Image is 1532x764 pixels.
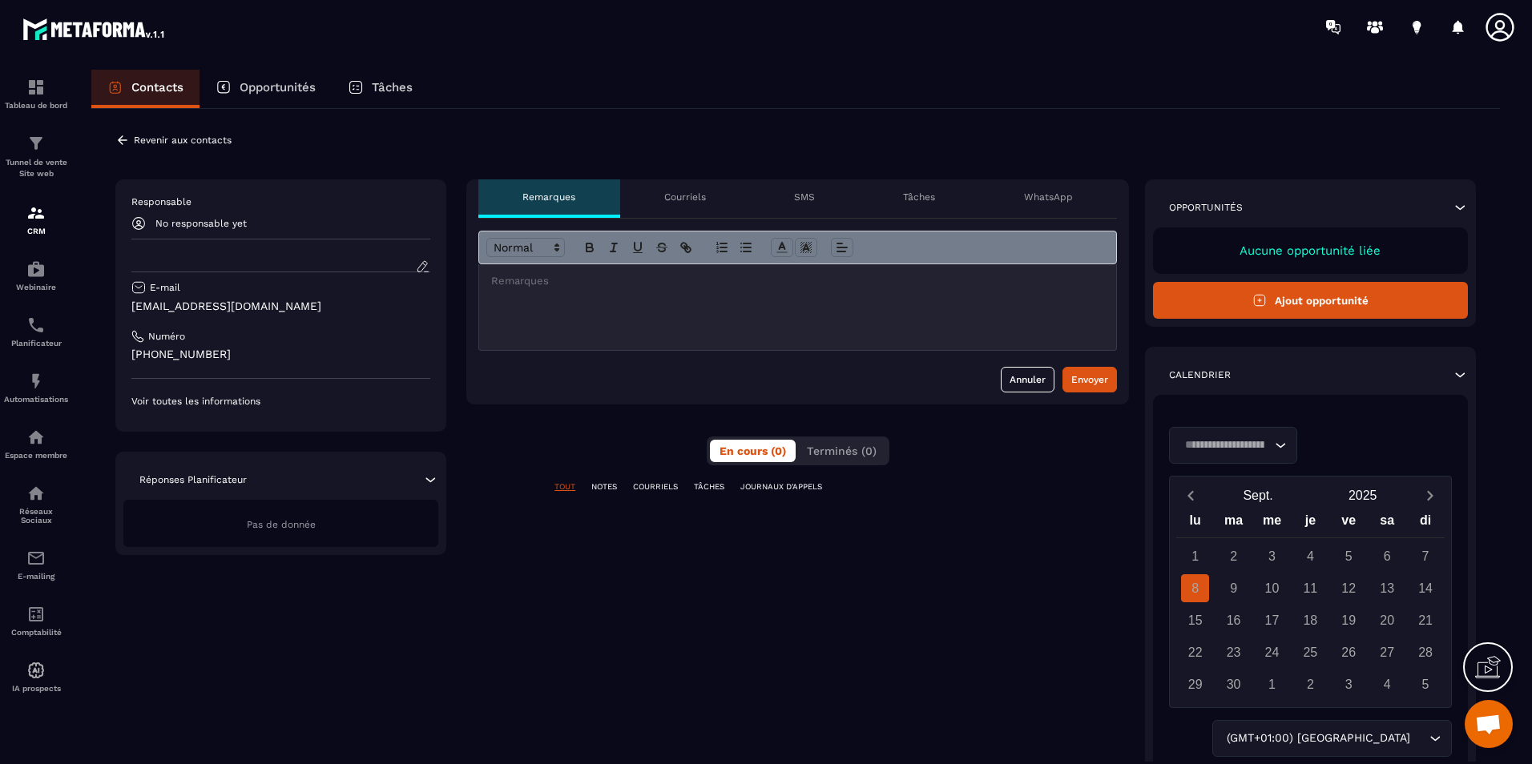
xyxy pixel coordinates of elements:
[139,473,247,486] p: Réponses Planificateur
[131,80,183,94] p: Contacts
[1296,638,1324,666] div: 25
[4,101,68,110] p: Tableau de bord
[1176,509,1215,537] div: lu
[1310,481,1415,509] button: Open years overlay
[240,80,316,94] p: Opportunités
[1220,574,1248,602] div: 9
[1220,670,1248,698] div: 30
[26,259,46,279] img: automations
[26,549,46,568] img: email
[1071,372,1108,388] div: Envoyer
[372,80,413,94] p: Tâches
[91,70,200,108] a: Contacts
[1329,509,1368,537] div: ve
[1001,367,1054,392] button: Annuler
[1413,730,1425,747] input: Search for option
[1335,542,1363,570] div: 5
[1215,509,1253,537] div: ma
[131,299,430,314] p: [EMAIL_ADDRESS][DOMAIN_NAME]
[150,281,180,294] p: E-mail
[1373,638,1401,666] div: 27
[1181,542,1209,570] div: 1
[131,395,430,408] p: Voir toutes les informations
[1223,730,1413,747] span: (GMT+01:00) [GEOGRAPHIC_DATA]
[1220,542,1248,570] div: 2
[1169,368,1231,381] p: Calendrier
[26,316,46,335] img: scheduler
[26,661,46,680] img: automations
[1373,670,1401,698] div: 4
[200,70,332,108] a: Opportunités
[26,372,46,391] img: automations
[1335,574,1363,602] div: 12
[1206,481,1311,509] button: Open months overlay
[1062,367,1117,392] button: Envoyer
[794,191,815,203] p: SMS
[1181,638,1209,666] div: 22
[633,481,678,493] p: COURRIELS
[26,78,46,97] img: formation
[1465,700,1513,748] div: Ouvrir le chat
[4,572,68,581] p: E-mailing
[807,444,877,457] span: Terminés (0)
[1169,427,1297,464] div: Search for option
[131,195,430,208] p: Responsable
[1253,509,1292,537] div: me
[4,66,68,122] a: formationformationTableau de bord
[4,593,68,649] a: accountantaccountantComptabilité
[22,14,167,43] img: logo
[4,304,68,360] a: schedulerschedulerPlanificateur
[1368,509,1406,537] div: sa
[1291,509,1329,537] div: je
[4,537,68,593] a: emailemailE-mailing
[1176,485,1206,506] button: Previous month
[131,347,430,362] p: [PHONE_NUMBER]
[1335,606,1363,634] div: 19
[1415,485,1445,506] button: Next month
[1335,638,1363,666] div: 26
[4,395,68,404] p: Automatisations
[4,157,68,179] p: Tunnel de vente Site web
[1373,542,1401,570] div: 6
[1412,542,1440,570] div: 7
[1169,201,1243,214] p: Opportunités
[740,481,822,493] p: JOURNAUX D'APPELS
[1153,282,1468,319] button: Ajout opportunité
[1169,243,1452,258] p: Aucune opportunité liée
[591,481,617,493] p: NOTES
[1258,670,1286,698] div: 1
[1024,191,1073,203] p: WhatsApp
[4,247,68,304] a: automationsautomationsWebinaire
[4,227,68,235] p: CRM
[1373,606,1401,634] div: 20
[4,122,68,191] a: formationformationTunnel de vente Site web
[1296,542,1324,570] div: 4
[4,360,68,416] a: automationsautomationsAutomatisations
[4,684,68,693] p: IA prospects
[1212,720,1452,757] div: Search for option
[694,481,724,493] p: TÂCHES
[4,507,68,525] p: Réseaux Sociaux
[134,135,232,146] p: Revenir aux contacts
[522,191,575,203] p: Remarques
[1335,670,1363,698] div: 3
[148,330,185,343] p: Numéro
[1296,606,1324,634] div: 18
[1296,574,1324,602] div: 11
[1179,436,1271,454] input: Search for option
[26,484,46,503] img: social-network
[26,428,46,447] img: automations
[1176,542,1445,698] div: Calendar days
[4,472,68,537] a: social-networksocial-networkRéseaux Sociaux
[1181,670,1209,698] div: 29
[1181,574,1209,602] div: 8
[554,481,575,493] p: TOUT
[1176,509,1445,698] div: Calendar wrapper
[247,519,316,530] span: Pas de donnée
[1258,606,1286,634] div: 17
[1258,542,1286,570] div: 3
[1412,606,1440,634] div: 21
[1181,606,1209,634] div: 15
[1220,606,1248,634] div: 16
[26,605,46,624] img: accountant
